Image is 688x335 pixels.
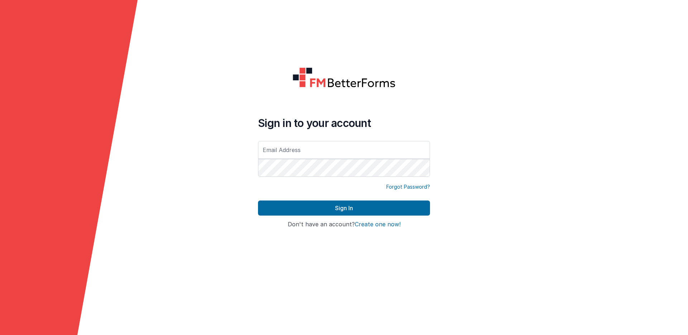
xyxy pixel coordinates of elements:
button: Create one now! [355,221,401,228]
a: Forgot Password? [386,183,430,190]
button: Sign In [258,200,430,216]
h4: Sign in to your account [258,117,430,129]
input: Email Address [258,141,430,159]
h4: Don't have an account? [258,221,430,228]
